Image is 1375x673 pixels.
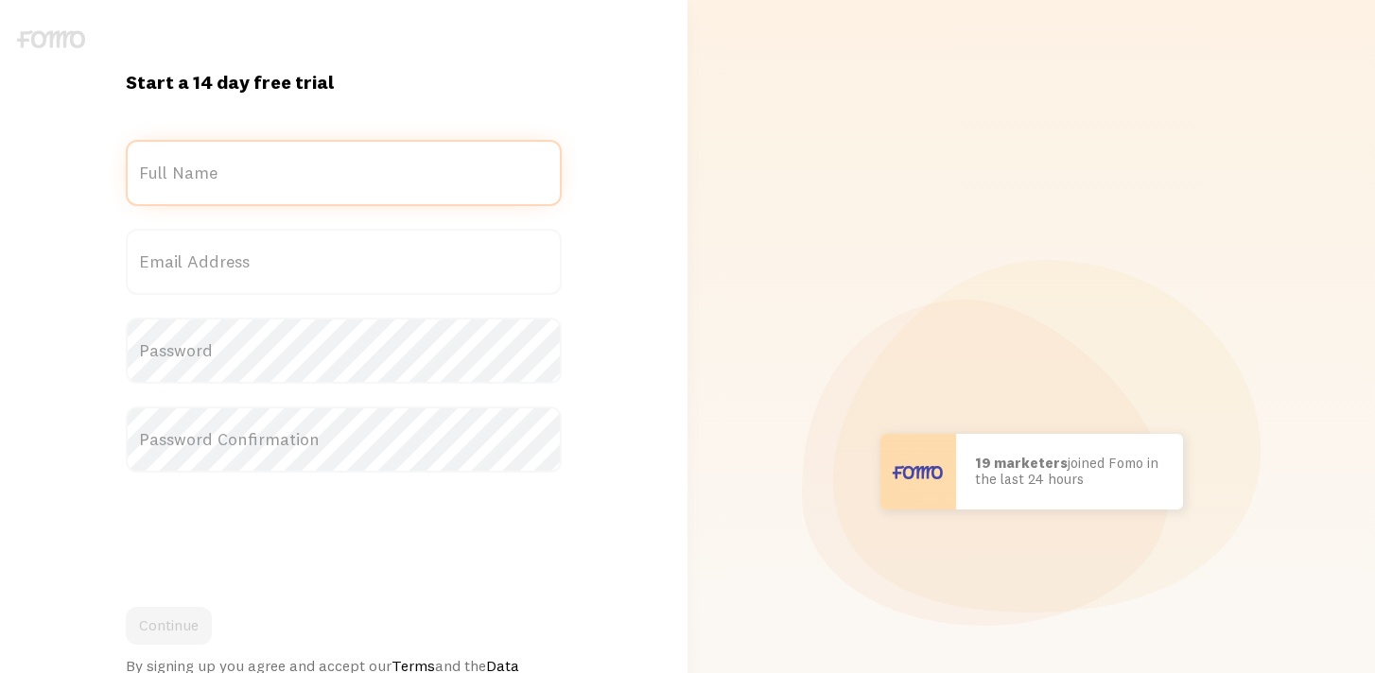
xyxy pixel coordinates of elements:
[880,434,956,509] img: User avatar
[975,454,1068,472] b: 19 marketers
[126,229,562,295] label: Email Address
[126,70,562,95] h1: Start a 14 day free trial
[126,406,562,473] label: Password Confirmation
[17,30,85,48] img: fomo-logo-gray-b99e0e8ada9f9040e2984d0d95b3b12da0074ffd48d1e5cb62ac37fc77b0b268.svg
[126,495,413,569] iframe: reCAPTCHA
[126,318,562,384] label: Password
[126,140,562,206] label: Full Name
[975,456,1164,487] p: joined Fomo in the last 24 hours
